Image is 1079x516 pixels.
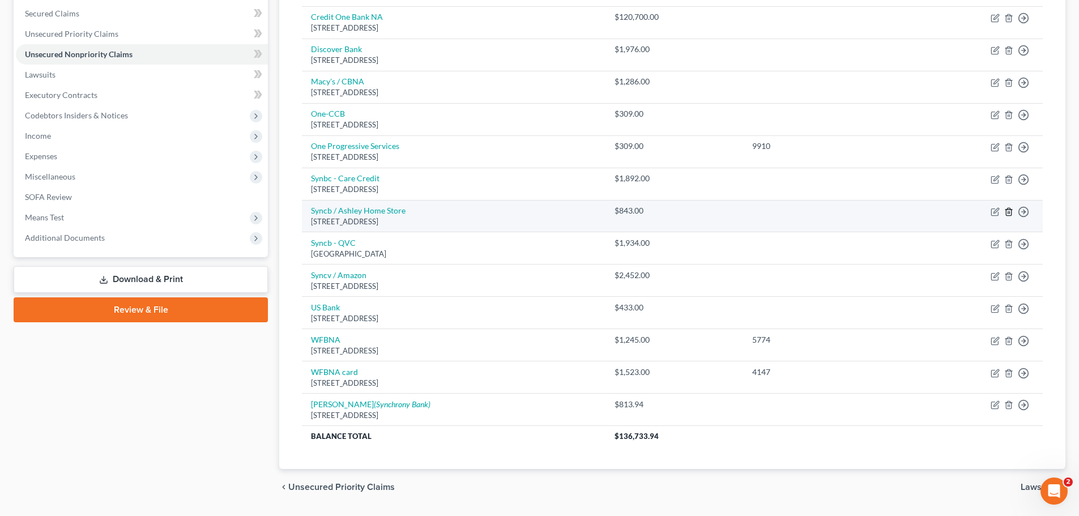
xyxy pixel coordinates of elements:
span: Lawsuits [1021,483,1056,492]
button: Lawsuits chevron_right [1021,483,1065,492]
div: $120,700.00 [615,11,734,23]
div: [STREET_ADDRESS] [311,378,596,389]
div: $433.00 [615,302,734,313]
div: [STREET_ADDRESS] [311,281,596,292]
a: One Progressive Services [311,141,399,151]
div: [STREET_ADDRESS] [311,313,596,324]
div: $1,523.00 [615,366,734,378]
div: [GEOGRAPHIC_DATA] [311,249,596,259]
div: $813.94 [615,399,734,410]
div: [STREET_ADDRESS] [311,410,596,421]
span: Unsecured Nonpriority Claims [25,49,133,59]
div: $1,245.00 [615,334,734,346]
a: Synbc - Care Credit [311,173,379,183]
span: Lawsuits [25,70,56,79]
div: [STREET_ADDRESS] [311,55,596,66]
a: Executory Contracts [16,85,268,105]
a: US Bank [311,302,340,312]
div: [STREET_ADDRESS] [311,23,596,33]
a: Unsecured Priority Claims [16,24,268,44]
span: Executory Contracts [25,90,97,100]
div: 5774 [752,334,899,346]
div: 9910 [752,140,899,152]
i: chevron_left [279,483,288,492]
div: [STREET_ADDRESS] [311,87,596,98]
a: SOFA Review [16,187,268,207]
a: Unsecured Nonpriority Claims [16,44,268,65]
a: Lawsuits [16,65,268,85]
span: Additional Documents [25,233,105,242]
div: $843.00 [615,205,734,216]
th: Balance Total [302,426,605,446]
a: One-CCB [311,109,345,118]
i: (Synchrony Bank) [374,399,430,409]
div: $1,976.00 [615,44,734,55]
div: 4147 [752,366,899,378]
div: [STREET_ADDRESS] [311,152,596,163]
a: Syncb / Ashley Home Store [311,206,406,215]
a: Credit One Bank NA [311,12,383,22]
span: Unsecured Priority Claims [288,483,395,492]
span: Secured Claims [25,8,79,18]
div: [STREET_ADDRESS] [311,120,596,130]
div: $1,286.00 [615,76,734,87]
div: [STREET_ADDRESS] [311,216,596,227]
span: $136,733.94 [615,432,659,441]
button: chevron_left Unsecured Priority Claims [279,483,395,492]
div: $309.00 [615,140,734,152]
span: Miscellaneous [25,172,75,181]
a: WFBNA [311,335,340,344]
span: Codebtors Insiders & Notices [25,110,128,120]
span: Unsecured Priority Claims [25,29,118,39]
span: SOFA Review [25,192,72,202]
div: $2,452.00 [615,270,734,281]
div: [STREET_ADDRESS] [311,346,596,356]
div: $309.00 [615,108,734,120]
a: Macy's / CBNA [311,76,364,86]
a: Syncv / Amazon [311,270,366,280]
a: [PERSON_NAME](Synchrony Bank) [311,399,430,409]
div: [STREET_ADDRESS] [311,184,596,195]
a: Review & File [14,297,268,322]
div: $1,934.00 [615,237,734,249]
span: Means Test [25,212,64,222]
a: Syncb - QVC [311,238,356,248]
a: Secured Claims [16,3,268,24]
span: 2 [1064,477,1073,487]
a: Download & Print [14,266,268,293]
a: WFBNA card [311,367,358,377]
a: Discover Bank [311,44,362,54]
span: Income [25,131,51,140]
span: Expenses [25,151,57,161]
div: $1,892.00 [615,173,734,184]
iframe: Intercom live chat [1040,477,1068,505]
